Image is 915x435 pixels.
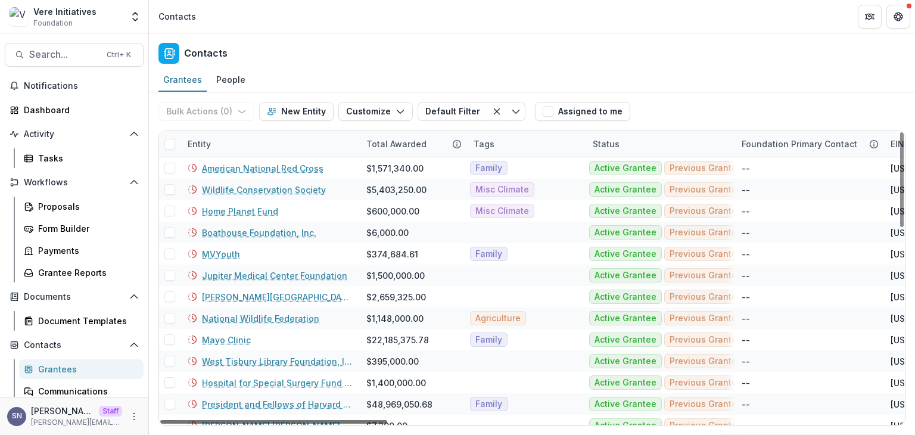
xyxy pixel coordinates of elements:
a: MVYouth [202,248,240,260]
div: -- [742,398,750,411]
div: Total Awarded [359,131,466,157]
a: President and Fellows of Harvard College [202,398,352,411]
a: Mayo Clinic [202,334,251,346]
a: People [211,69,250,92]
span: Previous Grantee [670,335,742,345]
span: Family [475,163,502,173]
div: Foundation Primary Contact [735,138,864,150]
span: Documents [24,292,125,302]
button: Open Documents [5,287,144,306]
span: Active Grantee [595,271,656,281]
div: -- [742,355,750,368]
span: Previous Grantee [670,163,742,173]
button: Search... [5,43,144,67]
span: Active Grantee [595,163,656,173]
button: Notifications [5,76,144,95]
span: Active Grantee [595,292,656,302]
div: -- [742,162,750,175]
div: -- [742,184,750,196]
span: Active Grantee [595,378,656,388]
div: Status [586,131,735,157]
div: Entity [180,131,359,157]
div: EIN [883,138,911,150]
span: Family [475,249,502,259]
span: Previous Grantee [670,313,742,324]
div: Status [586,138,627,150]
span: Search... [29,49,99,60]
a: Form Builder [19,219,144,238]
span: Active Grantee [595,228,656,238]
span: Previous Grantee [670,228,742,238]
nav: breadcrumb [154,8,201,25]
div: Grantee Reports [38,266,134,279]
button: Customize [338,102,413,121]
a: American National Red Cross [202,162,323,175]
button: Assigned to me [535,102,630,121]
button: Get Help [886,5,910,29]
div: Proposals [38,200,134,213]
span: Previous Grantee [670,421,742,431]
span: Notifications [24,81,139,91]
span: Active Grantee [595,185,656,195]
div: Total Awarded [359,138,434,150]
button: Open entity switcher [127,5,144,29]
div: Tasks [38,152,134,164]
span: Previous Grantee [670,206,742,216]
span: Previous Grantee [670,249,742,259]
span: Misc Climate [475,206,529,216]
div: Entity [180,138,218,150]
a: Boathouse Foundation, Inc. [202,226,316,239]
div: Tags [466,138,502,150]
span: Active Grantee [595,249,656,259]
div: Foundation Primary Contact [735,131,883,157]
span: Family [475,335,502,345]
h2: Contacts [184,48,228,59]
p: Staff [99,406,122,417]
span: Previous Grantee [670,356,742,366]
button: Bulk Actions (0) [158,102,254,121]
span: Activity [24,129,125,139]
button: Default Filter [418,102,487,121]
div: -- [742,420,750,432]
div: $2,659,325.00 [366,291,426,303]
span: Previous Grantee [670,399,742,409]
a: Home Planet Fund [202,205,278,218]
span: Family [475,399,502,409]
div: $48,969,050.68 [366,398,432,411]
a: Grantees [19,359,144,379]
button: Clear filter [487,102,506,121]
div: -- [742,312,750,325]
div: $1,400,000.00 [366,377,426,389]
p: [PERSON_NAME][EMAIL_ADDRESS][DOMAIN_NAME] [31,417,122,428]
div: $395,000.00 [366,355,419,368]
div: Vere Initiatives [33,5,97,18]
button: Partners [858,5,882,29]
span: Active Grantee [595,335,656,345]
span: Active Grantee [595,313,656,324]
div: -- [742,248,750,260]
div: Form Builder [38,222,134,235]
a: Wildlife Conservation Society [202,184,326,196]
div: Shawn Non-Profit [12,412,22,420]
button: Toggle menu [506,102,525,121]
div: Tags [466,131,586,157]
span: Active Grantee [595,421,656,431]
div: $1,500,000.00 [366,269,425,282]
div: -- [742,205,750,218]
a: National Wildlife Federation [202,312,319,325]
div: Ctrl + K [104,48,133,61]
div: $1,571,340.00 [366,162,424,175]
span: Active Grantee [595,206,656,216]
div: Dashboard [24,104,134,116]
span: Misc Climate [475,185,529,195]
div: Contacts [158,10,196,23]
button: Open Workflows [5,173,144,192]
a: Proposals [19,197,144,216]
a: Hospital for Special Surgery Fund Inc. [202,377,352,389]
span: Active Grantee [595,399,656,409]
span: Previous Grantee [670,378,742,388]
